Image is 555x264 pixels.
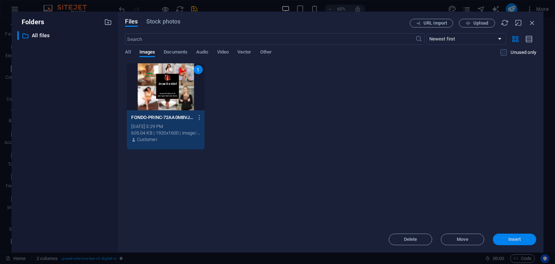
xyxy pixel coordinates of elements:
[131,123,200,130] div: [DATE] 5:29 PM
[493,234,536,245] button: Insert
[515,19,522,27] i: Minimize
[457,237,468,242] span: Move
[473,21,488,25] span: Upload
[508,237,521,242] span: Insert
[17,31,19,40] div: ​
[104,18,112,26] i: Create new folder
[146,17,180,26] span: Stock photos
[17,17,44,27] p: Folders
[441,234,484,245] button: Move
[164,48,188,58] span: Documents
[125,48,130,58] span: All
[511,49,536,56] p: Displays only files that are not in use on the website. Files added during this session can still...
[528,19,536,27] i: Close
[194,65,203,74] div: 1
[131,114,193,121] p: FONDO-PRINC-72AA0M8VJ8ACgBhII-cAPw.jpg
[501,19,509,27] i: Reload
[125,17,138,26] span: Files
[410,19,453,27] button: URL import
[404,237,417,242] span: Delete
[260,48,272,58] span: Other
[459,19,495,27] button: Upload
[196,48,208,58] span: Audio
[423,21,447,25] span: URL import
[131,130,200,136] div: 605.04 KB | 1920x1600 | image/jpeg
[137,136,157,143] p: Customer
[125,33,415,45] input: Search
[237,48,251,58] span: Vector
[32,31,99,40] p: All files
[139,48,155,58] span: Images
[217,48,229,58] span: Video
[389,234,432,245] button: Delete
